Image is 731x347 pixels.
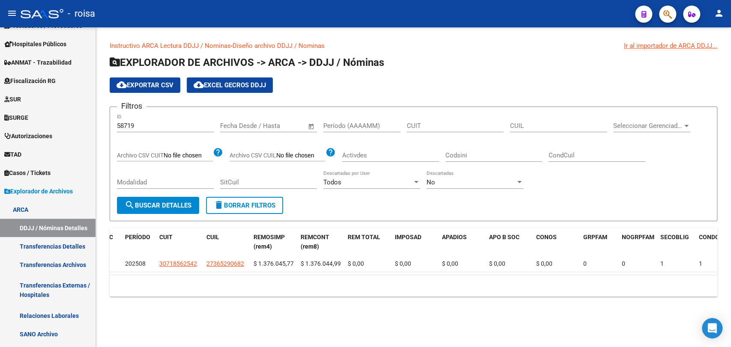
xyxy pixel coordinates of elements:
[660,234,689,240] span: SECOBLIG
[122,228,156,256] datatable-header-cell: PERÍODO
[427,178,435,186] span: No
[4,168,51,178] span: Casos / Tickets
[348,234,380,240] span: REM TOTAL
[624,41,717,50] div: Ir al importador de ARCA DDJJ...
[533,228,580,256] datatable-header-cell: CONOS
[206,260,244,267] span: 27365290682
[442,234,467,240] span: APADIOS
[110,41,717,50] p: -
[622,260,625,267] span: 0
[395,234,421,240] span: IMPOSAD
[4,95,21,104] span: SUR
[442,260,458,267] span: $ 0,00
[125,260,146,267] span: 202508
[660,260,664,267] span: 1
[536,234,557,240] span: CONOS
[583,260,587,267] span: 0
[220,122,255,130] input: Fecha inicio
[301,260,341,267] span: $ 1.376.044,99
[439,228,486,256] datatable-header-cell: APADIOS
[164,152,213,160] input: Archivo CSV CUIT
[297,228,344,256] datatable-header-cell: REMCONT (rem8)
[110,42,231,50] a: Instructivo ARCA Lectura DDJJ / Nominas
[657,228,695,256] datatable-header-cell: SECOBLIG
[159,260,197,267] span: 30718562542
[263,122,304,130] input: Fecha fin
[156,228,203,256] datatable-header-cell: CUIT
[214,202,275,209] span: Borrar Filtros
[395,260,411,267] span: $ 0,00
[276,152,325,160] input: Archivo CSV CUIL
[7,8,17,18] mat-icon: menu
[4,76,56,86] span: Fiscalización RG
[489,260,505,267] span: $ 0,00
[580,228,618,256] datatable-header-cell: GRPFAM
[125,234,150,240] span: PERÍODO
[206,197,283,214] button: Borrar Filtros
[699,260,702,267] span: 1
[4,113,28,122] span: SURGE
[233,42,325,50] a: Diseño archivo DDJJ / Nominas
[323,178,341,186] span: Todos
[68,4,95,23] span: - roisa
[489,234,519,240] span: APO B SOC
[254,234,285,250] span: REMOSIMP (rem4)
[213,147,223,157] mat-icon: help
[486,228,533,256] datatable-header-cell: APO B SOC
[348,260,364,267] span: $ 0,00
[125,202,191,209] span: Buscar Detalles
[117,100,146,112] h3: Filtros
[194,81,266,89] span: EXCEL GECROS DDJJ
[307,122,316,131] button: Open calendar
[4,58,72,67] span: ANMAT - Trazabilidad
[325,147,336,157] mat-icon: help
[254,260,294,267] span: $ 1.376.045,77
[230,152,276,159] span: Archivo CSV CUIL
[4,150,21,159] span: TAD
[583,234,607,240] span: GRPFAM
[4,39,66,49] span: Hospitales Públicos
[301,234,329,250] span: REMCONT (rem8)
[391,228,439,256] datatable-header-cell: IMPOSAD
[344,228,391,256] datatable-header-cell: REM TOTAL
[116,81,173,89] span: Exportar CSV
[117,152,164,159] span: Archivo CSV CUIT
[117,197,199,214] button: Buscar Detalles
[702,318,722,338] div: Open Intercom Messenger
[110,77,180,93] button: Exportar CSV
[110,56,384,68] span: EXPLORADOR DE ARCHIVOS -> ARCA -> DDJJ / Nóminas
[125,200,135,210] mat-icon: search
[206,234,219,240] span: CUIL
[250,228,297,256] datatable-header-cell: REMOSIMP (rem4)
[613,122,683,130] span: Seleccionar Gerenciador
[4,131,52,141] span: Autorizaciones
[618,228,657,256] datatable-header-cell: NOGRPFAM
[699,234,728,240] span: CONDCUIL
[714,8,724,18] mat-icon: person
[622,234,654,240] span: NOGRPFAM
[214,200,224,210] mat-icon: delete
[4,187,73,196] span: Explorador de Archivos
[203,228,250,256] datatable-header-cell: CUIL
[536,260,552,267] span: $ 0,00
[159,234,173,240] span: CUIT
[194,80,204,90] mat-icon: cloud_download
[116,80,127,90] mat-icon: cloud_download
[187,77,273,93] button: EXCEL GECROS DDJJ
